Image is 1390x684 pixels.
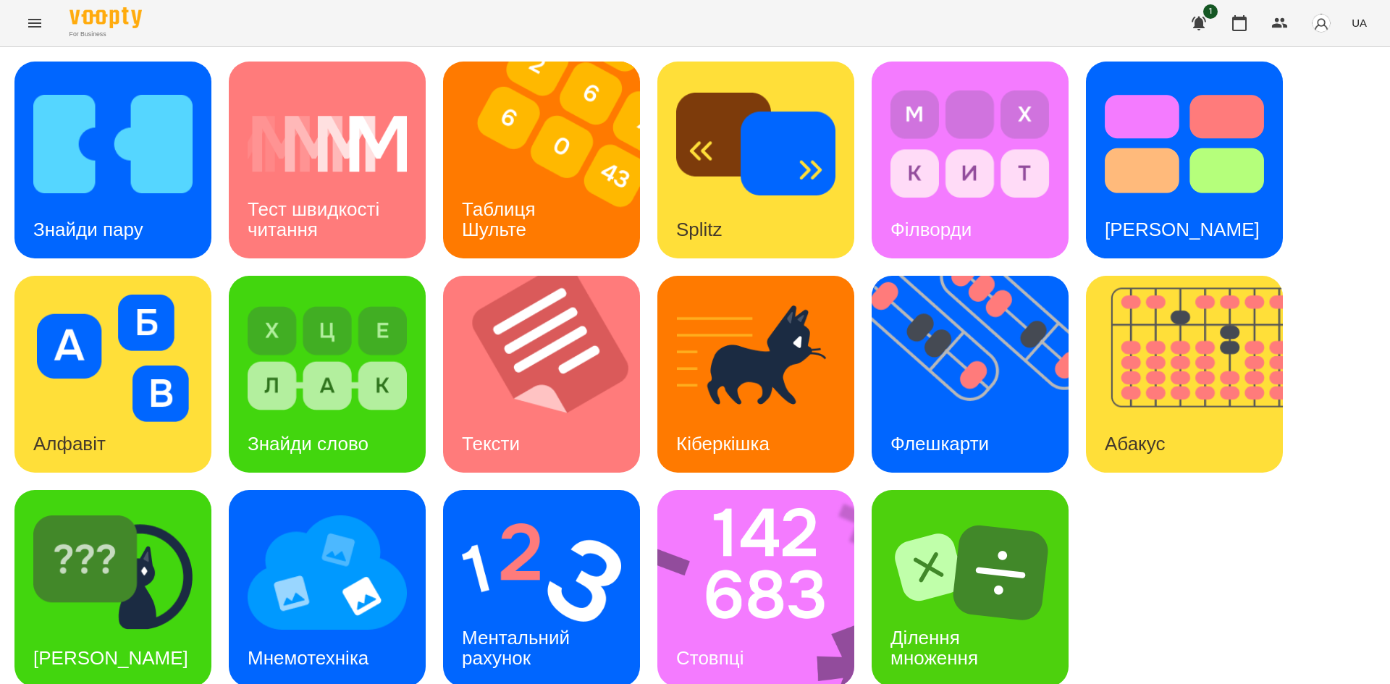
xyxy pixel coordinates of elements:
h3: [PERSON_NAME] [33,647,188,669]
img: Таблиця Шульте [443,62,658,258]
a: Таблиця ШультеТаблиця Шульте [443,62,640,258]
h3: Філворди [890,219,972,240]
img: Знайди Кіберкішку [33,509,193,636]
a: Знайди паруЗнайди пару [14,62,211,258]
h3: Стовпці [676,647,744,669]
img: Ділення множення [890,509,1050,636]
h3: Кіберкішка [676,433,770,455]
a: АбакусАбакус [1086,276,1283,473]
img: Мнемотехніка [248,509,407,636]
img: Voopty Logo [69,7,142,28]
h3: [PERSON_NAME] [1105,219,1260,240]
h3: Флешкарти [890,433,989,455]
span: 1 [1203,4,1218,19]
h3: Ділення множення [890,627,978,668]
h3: Абакус [1105,433,1165,455]
span: For Business [69,30,142,39]
h3: Тест швидкості читання [248,198,384,240]
a: АлфавітАлфавіт [14,276,211,473]
img: Ментальний рахунок [462,509,621,636]
img: avatar_s.png [1311,13,1331,33]
img: Знайди пару [33,80,193,208]
a: КіберкішкаКіберкішка [657,276,854,473]
img: Філворди [890,80,1050,208]
a: Тест швидкості читанняТест швидкості читання [229,62,426,258]
h3: Тексти [462,433,520,455]
button: UA [1346,9,1373,36]
a: Знайди словоЗнайди слово [229,276,426,473]
img: Тексти [443,276,658,473]
h3: Ментальний рахунок [462,627,575,668]
span: UA [1352,15,1367,30]
h3: Splitz [676,219,723,240]
h3: Таблиця Шульте [462,198,541,240]
img: Splitz [676,80,835,208]
a: ТекстиТексти [443,276,640,473]
img: Тест Струпа [1105,80,1264,208]
a: SplitzSplitz [657,62,854,258]
h3: Мнемотехніка [248,647,368,669]
a: ФілвордиФілворди [872,62,1069,258]
img: Флешкарти [872,276,1087,473]
img: Кіберкішка [676,295,835,422]
img: Алфавіт [33,295,193,422]
img: Абакус [1086,276,1301,473]
button: Menu [17,6,52,41]
h3: Алфавіт [33,433,106,455]
img: Тест швидкості читання [248,80,407,208]
h3: Знайди пару [33,219,143,240]
a: ФлешкартиФлешкарти [872,276,1069,473]
h3: Знайди слово [248,433,368,455]
img: Знайди слово [248,295,407,422]
a: Тест Струпа[PERSON_NAME] [1086,62,1283,258]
